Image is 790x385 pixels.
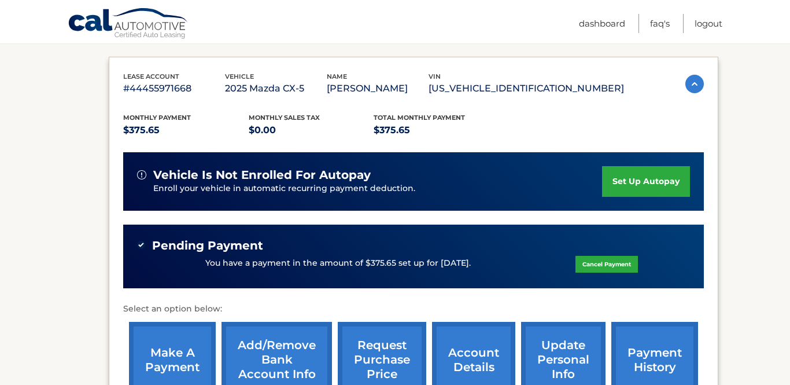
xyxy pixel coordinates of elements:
[205,257,471,270] p: You have a payment in the amount of $375.65 set up for [DATE].
[374,113,465,122] span: Total Monthly Payment
[68,8,189,41] a: Cal Automotive
[123,80,225,97] p: #44455971668
[695,14,722,33] a: Logout
[429,72,441,80] span: vin
[429,80,624,97] p: [US_VEHICLE_IDENTIFICATION_NUMBER]
[123,113,191,122] span: Monthly Payment
[225,72,254,80] span: vehicle
[327,72,347,80] span: name
[225,80,327,97] p: 2025 Mazda CX-5
[249,122,374,138] p: $0.00
[575,256,638,273] a: Cancel Payment
[123,72,179,80] span: lease account
[152,239,263,253] span: Pending Payment
[123,302,704,316] p: Select an option below:
[153,182,602,195] p: Enroll your vehicle in automatic recurring payment deduction.
[327,80,429,97] p: [PERSON_NAME]
[137,170,146,179] img: alert-white.svg
[374,122,499,138] p: $375.65
[650,14,670,33] a: FAQ's
[685,75,704,93] img: accordion-active.svg
[602,166,690,197] a: set up autopay
[579,14,625,33] a: Dashboard
[153,168,371,182] span: vehicle is not enrolled for autopay
[137,241,145,249] img: check-green.svg
[123,122,249,138] p: $375.65
[249,113,320,122] span: Monthly sales Tax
